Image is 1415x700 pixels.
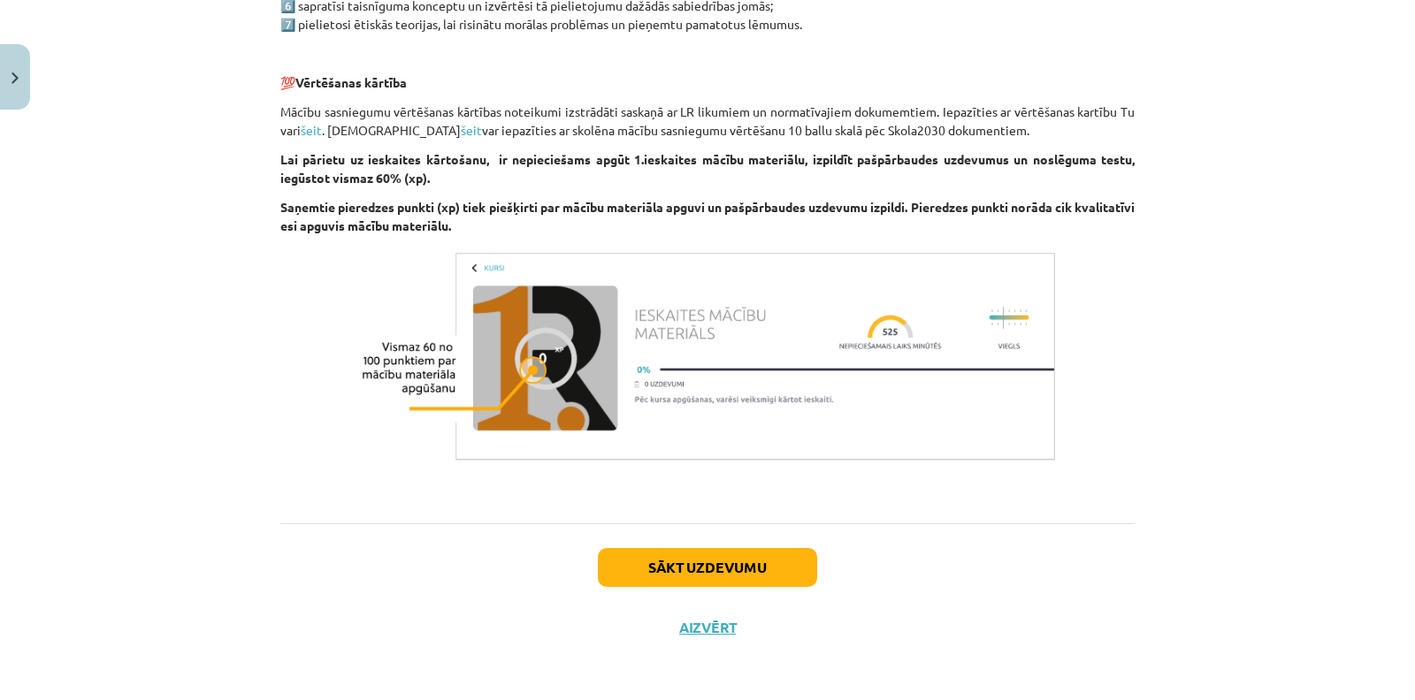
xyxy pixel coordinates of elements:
strong: Lai pārietu uz ieskaites kārtošanu, ir nepieciešams apgūt 1.ieskaites mācību materiālu, izpildīt ... [280,151,1135,186]
img: icon-close-lesson-0947bae3869378f0d4975bcd49f059093ad1ed9edebbc8119c70593378902aed.svg [11,72,19,84]
strong: Saņemtie pieredzes punkti (xp) tiek piešķirti par mācību materiāla apguvi un pašpārbaudes uzdevum... [280,199,1135,233]
a: šeit [301,122,322,138]
strong: Vērtēšanas kārtība [295,74,407,90]
p: Mācību sasniegumu vērtēšanas kārtības noteikumi izstrādāti saskaņā ar LR likumiem un normatīvajie... [280,103,1135,140]
button: Aizvērt [674,619,741,636]
button: Sākt uzdevumu [598,548,817,587]
p: 💯 [280,73,1135,92]
a: šeit [461,122,482,138]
